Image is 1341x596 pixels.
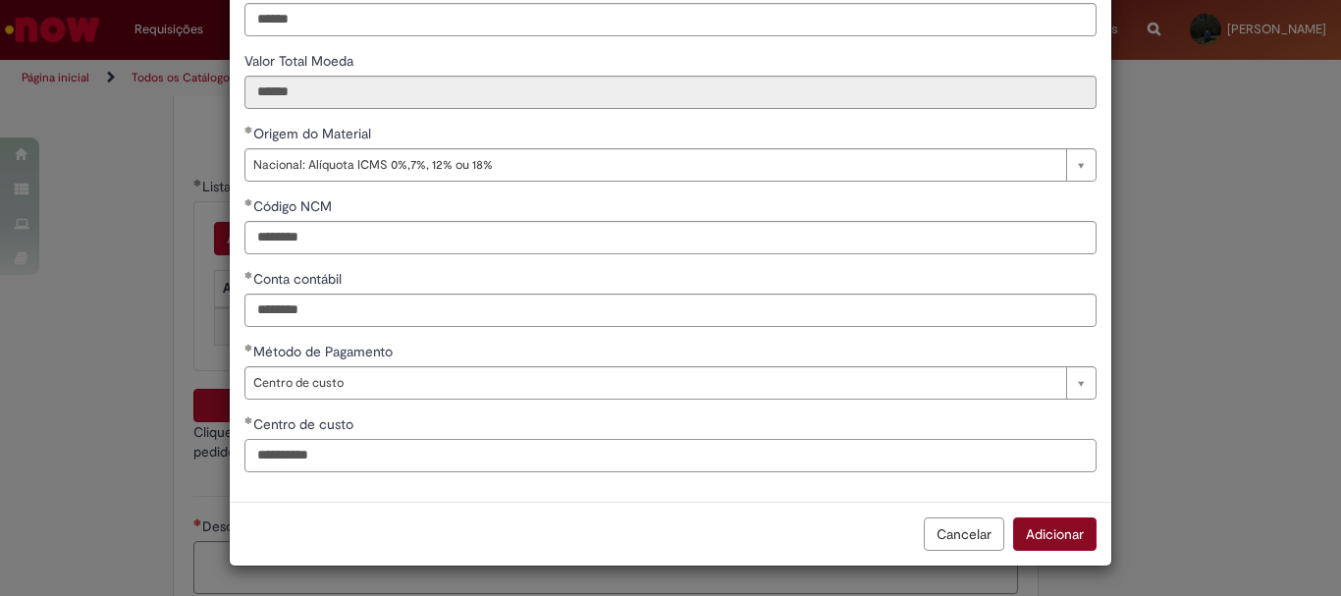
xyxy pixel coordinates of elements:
[253,270,346,288] span: Conta contábil
[244,294,1097,327] input: Conta contábil
[924,517,1004,551] button: Cancelar
[253,125,375,142] span: Origem do Material
[244,76,1097,109] input: Valor Total Moeda
[244,126,253,134] span: Obrigatório Preenchido
[253,197,336,215] span: Código NCM
[253,415,357,433] span: Centro de custo
[244,416,253,424] span: Obrigatório Preenchido
[1013,517,1097,551] button: Adicionar
[244,52,357,70] span: Somente leitura - Valor Total Moeda
[244,439,1097,472] input: Centro de custo
[253,367,1056,399] span: Centro de custo
[244,271,253,279] span: Obrigatório Preenchido
[244,221,1097,254] input: Código NCM
[244,198,253,206] span: Obrigatório Preenchido
[253,149,1056,181] span: Nacional: Alíquota ICMS 0%,7%, 12% ou 18%
[244,344,253,352] span: Obrigatório Preenchido
[253,343,397,360] span: Método de Pagamento
[244,3,1097,36] input: Valor Unitário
